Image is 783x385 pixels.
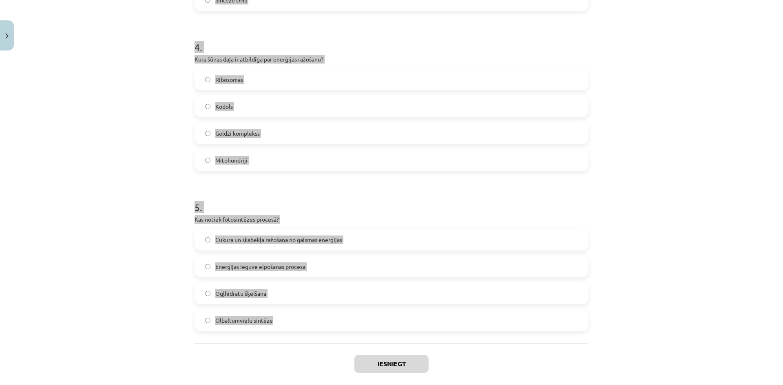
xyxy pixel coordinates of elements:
[195,27,588,53] h1: 4 .
[205,77,210,82] input: Ribosomas
[215,156,248,165] span: Mitohondriji
[215,262,305,271] span: Enerģijas ieguve elpošanas procesā
[215,235,342,244] span: Cukura un skābekļa ražošana no gaismas enerģijas
[205,158,210,163] input: Mitohondriji
[215,129,260,138] span: Goldži komplekss
[195,55,588,64] p: Kura šūnas daļa ir atbildīga par enerģijas ražošanu?
[205,131,210,136] input: Goldži komplekss
[195,187,588,213] h1: 5 .
[215,316,273,325] span: Olbaltumvielu sintēze
[354,355,429,373] button: Iesniegt
[205,237,210,242] input: Cukura un skābekļa ražošana no gaismas enerģijas
[215,289,266,298] span: Ogļhidrātu šķelšana
[215,102,233,111] span: Kodols
[215,75,243,84] span: Ribosomas
[195,215,588,224] p: Kas notiek fotosintēzes procesā?
[205,104,210,109] input: Kodols
[5,33,9,39] img: icon-close-lesson-0947bae3869378f0d4975bcd49f059093ad1ed9edebbc8119c70593378902aed.svg
[205,264,210,269] input: Enerģijas ieguve elpošanas procesā
[205,291,210,296] input: Ogļhidrātu šķelšana
[205,318,210,323] input: Olbaltumvielu sintēze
